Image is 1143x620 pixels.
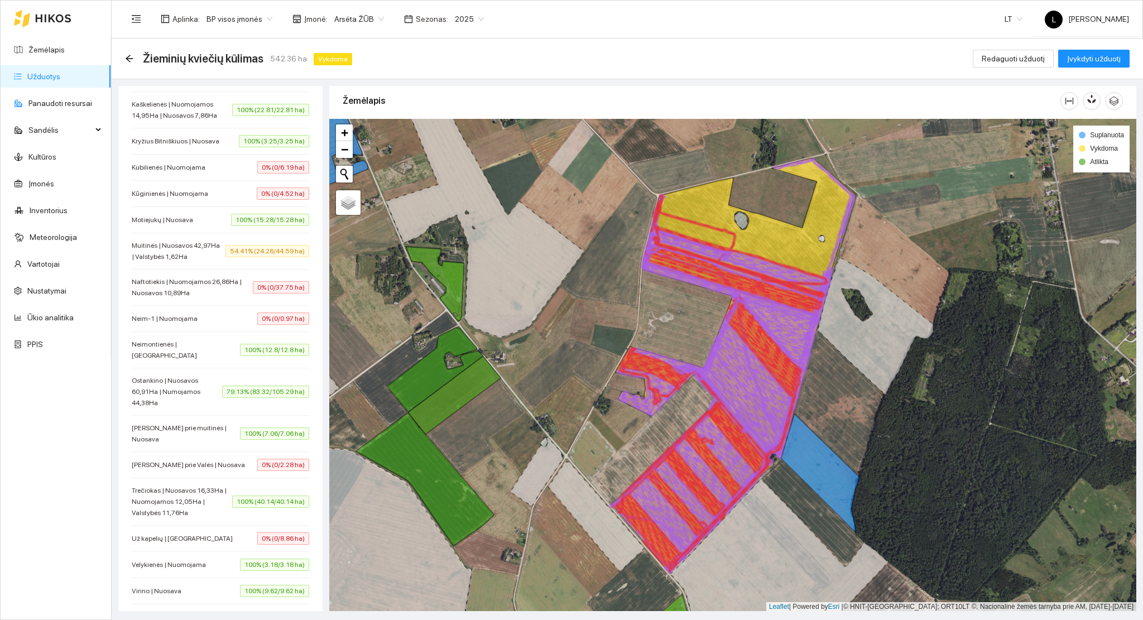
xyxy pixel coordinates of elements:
a: Zoom in [336,124,353,141]
span: Velykienės | Nuomojama [132,559,212,570]
span: Už kapelių | [GEOGRAPHIC_DATA] [132,533,238,544]
span: L [1052,11,1056,28]
span: layout [161,15,170,23]
span: 100% (9.62/9.62 ha) [240,585,309,597]
span: Sezonas : [416,13,448,25]
span: + [341,126,348,140]
span: 0% (0/2.28 ha) [257,459,309,471]
span: 0% (0/4.52 ha) [257,188,309,200]
button: column-width [1060,92,1078,110]
span: Kaškelienės | Nuomojamos 14,95Ha | Nuosavos 7,86Ha [132,99,232,121]
button: Įvykdyti užduotį [1058,50,1130,68]
a: Vartotojai [27,259,60,268]
span: LT [1005,11,1022,27]
span: Žieminių kviečių kūlimas [143,50,263,68]
span: Virino | Nuosava [132,585,187,597]
span: Muitinės | Nuosavos 42,97Ha | Valstybės 1,62Ha [132,240,225,262]
span: 100% (7.06/7.06 ha) [240,427,309,440]
span: Vykdoma [1090,145,1118,152]
a: Kultūros [28,152,56,161]
span: shop [292,15,301,23]
span: 2025 [455,11,484,27]
span: Trečiokas | Nuosavos 16,33Ha | Nuomojamos 12,05Ha | Valstybės 11,76Ha [132,485,232,518]
button: menu-fold [125,8,147,30]
a: Įmonės [28,179,54,188]
button: Redaguoti užduotį [973,50,1054,68]
span: BP visos įmonės [206,11,272,27]
span: Vykdoma [314,53,352,65]
span: Suplanuota [1090,131,1124,139]
span: 0% (0/37.75 ha) [253,281,309,294]
div: Žemėlapis [343,85,1060,117]
span: 54.41% (24.26/44.59 ha) [225,245,309,257]
a: Layers [336,190,361,215]
span: [PERSON_NAME] prie muitinės | Nuosava [132,422,240,445]
a: Panaudoti resursai [28,99,92,108]
span: Naftotiekis | Nuomojamos 26,86Ha | Nuosavos 10,89Ha [132,276,253,299]
span: arrow-left [125,54,134,63]
span: [PERSON_NAME] prie Valės | Nuosava [132,459,251,470]
a: Žemėlapis [28,45,65,54]
span: Sandėlis [28,119,92,141]
span: column-width [1061,97,1078,105]
a: Meteorologija [30,233,77,242]
span: 0% (0/6.19 ha) [257,161,309,174]
span: menu-fold [131,14,141,24]
span: | [842,603,843,611]
span: 79.13% (83.32/105.29 ha) [222,386,309,398]
span: − [341,142,348,156]
span: 100% (40.14/40.14 ha) [232,496,309,508]
span: 100% (12.8/12.8 ha) [240,344,309,356]
span: Arsėta ŽŪB [334,11,384,27]
div: Atgal [125,54,134,64]
a: Zoom out [336,141,353,158]
span: Neimontienės | [GEOGRAPHIC_DATA] [132,339,240,361]
span: 100% (3.25/3.25 ha) [239,135,309,147]
button: Initiate a new search [336,166,353,182]
span: 100% (15.28/15.28 ha) [231,214,309,226]
span: Kryžius Bitniškiuos | Nuosava [132,136,225,147]
span: calendar [404,15,413,23]
a: Esri [828,603,840,611]
a: Užduotys [27,72,60,81]
a: PPIS [27,340,43,349]
a: Inventorius [30,206,68,215]
span: 100% (3.18/3.18 ha) [240,559,309,571]
span: Įvykdyti užduotį [1067,52,1121,65]
span: 0% (0/8.86 ha) [257,532,309,545]
span: [PERSON_NAME] [1045,15,1129,23]
span: Neim-1 | Nuomojama [132,313,203,324]
a: Nustatymai [27,286,66,295]
span: Motiejukų | Nuosava [132,214,199,225]
span: Redaguoti užduotį [982,52,1045,65]
span: Aplinka : [172,13,200,25]
span: 542.36 ha [270,52,307,65]
span: Kubilienės | Nuomojama [132,162,211,173]
span: 0% (0/0.97 ha) [257,313,309,325]
div: | Powered by © HNIT-[GEOGRAPHIC_DATA]; ORT10LT ©, Nacionalinė žemės tarnyba prie AM, [DATE]-[DATE] [766,602,1136,612]
span: 100% (22.81/22.81 ha) [232,104,309,116]
span: Kūginienės | Nuomojama [132,188,214,199]
span: Atlikta [1090,158,1108,166]
a: Redaguoti užduotį [973,54,1054,63]
span: Įmonė : [304,13,328,25]
span: Ostankino | Nuosavos 60,91Ha | Numojamos 44,38Ha [132,375,222,408]
a: Ūkio analitika [27,313,74,322]
a: Leaflet [769,603,789,611]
